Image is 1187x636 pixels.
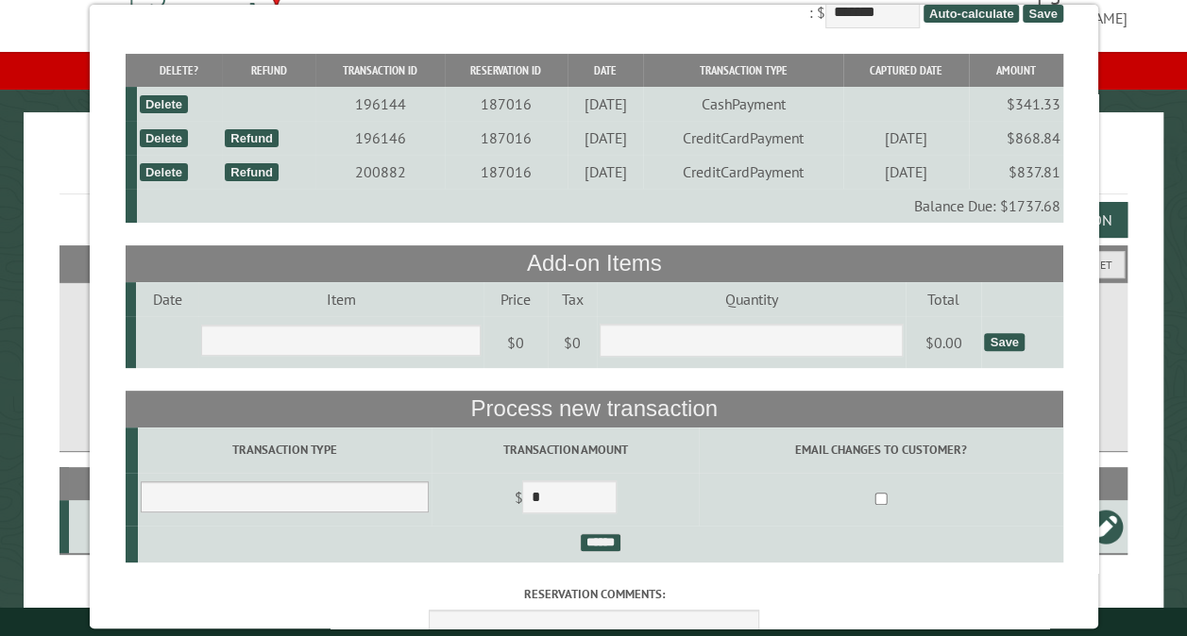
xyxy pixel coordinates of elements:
[842,155,968,189] td: [DATE]
[444,121,567,155] td: 187016
[69,467,130,500] th: Site
[198,282,483,316] td: Item
[567,155,643,189] td: [DATE]
[125,245,1062,281] th: Add-on Items
[842,54,968,87] th: Captured Date
[905,316,980,369] td: $0.00
[643,155,842,189] td: CreditCardPayment
[444,87,567,121] td: 187016
[136,189,1062,223] td: Balance Due: $1737.68
[136,54,221,87] th: Delete?
[968,121,1062,155] td: $868.84
[1023,5,1062,23] span: Save
[434,441,696,459] label: Transaction Amount
[140,441,428,459] label: Transaction Type
[483,282,547,316] td: Price
[444,155,567,189] td: 187016
[567,54,643,87] th: Date
[643,54,842,87] th: Transaction Type
[139,163,187,181] div: Delete
[225,129,279,147] div: Refund
[567,121,643,155] td: [DATE]
[315,54,444,87] th: Transaction ID
[702,441,1060,459] label: Email changes to customer?
[315,121,444,155] td: 196146
[444,54,567,87] th: Reservation ID
[76,517,127,536] div: B4
[225,163,279,181] div: Refund
[968,155,1062,189] td: $837.81
[567,87,643,121] td: [DATE]
[596,282,905,316] td: Quantity
[315,155,444,189] td: 200882
[968,87,1062,121] td: $341.33
[59,245,1128,281] h2: Filters
[643,87,842,121] td: CashPayment
[923,5,1019,23] span: Auto-calculate
[643,121,842,155] td: CreditCardPayment
[547,316,596,369] td: $0
[984,333,1024,351] div: Save
[139,129,187,147] div: Delete
[905,282,980,316] td: Total
[315,87,444,121] td: 196144
[968,54,1062,87] th: Amount
[547,282,596,316] td: Tax
[432,473,699,526] td: $
[483,316,547,369] td: $0
[135,282,197,316] td: Date
[59,142,1128,194] h1: Reservations
[125,391,1062,427] th: Process new transaction
[139,95,187,113] div: Delete
[125,585,1062,603] label: Reservation comments:
[221,54,314,87] th: Refund
[842,121,968,155] td: [DATE]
